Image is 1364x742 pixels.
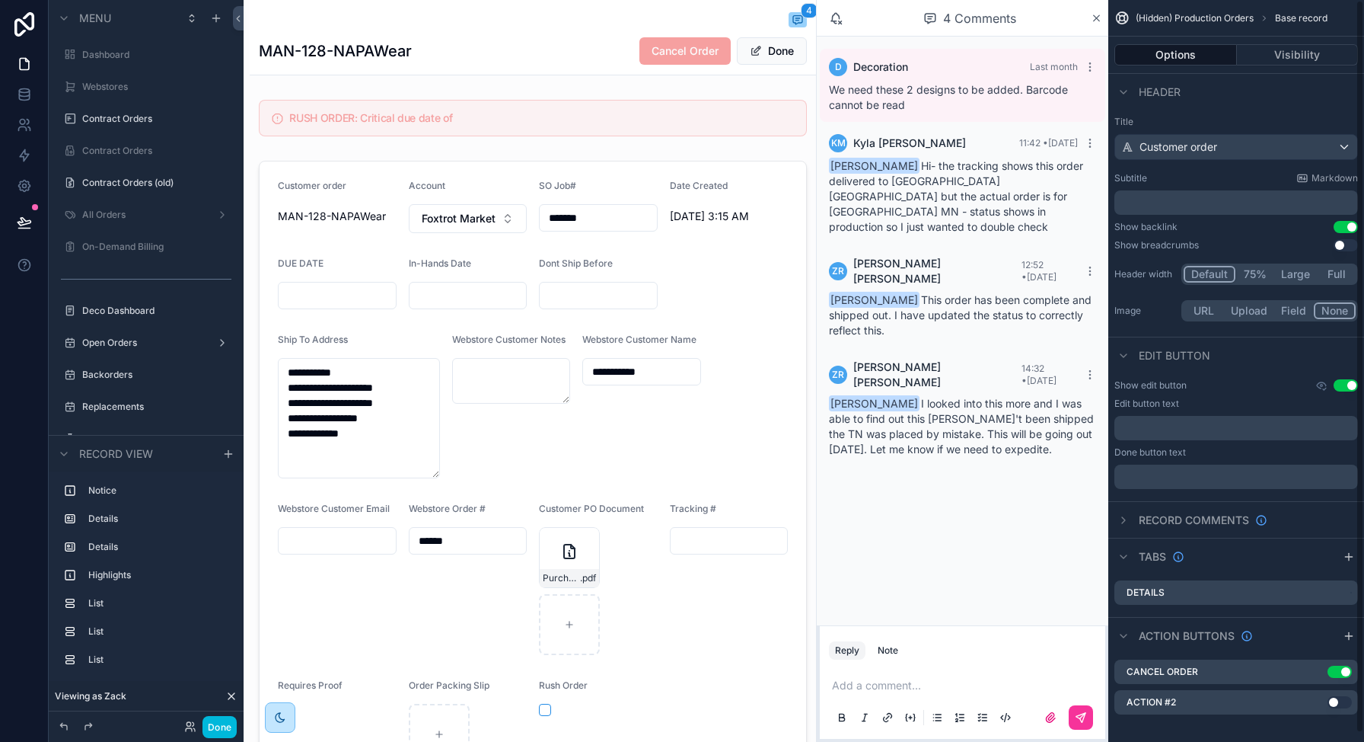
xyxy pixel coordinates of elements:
[1127,587,1165,599] label: Details
[829,397,1094,456] span: I looked into this more and I was able to find out this [PERSON_NAME]'t been shipped the TN was p...
[82,337,204,349] label: Open Orders
[1114,134,1358,160] button: Customer order
[1139,348,1210,363] span: Edit button
[829,641,865,660] button: Reply
[1136,12,1254,24] span: (Hidden) Production Orders
[831,137,846,149] span: KM
[1114,379,1187,392] label: Show edit button
[1114,172,1147,184] label: Subtitle
[1139,513,1249,528] span: Record comments
[1021,259,1056,283] span: 12:52 • [DATE]
[202,716,237,738] button: Done
[829,395,919,411] span: [PERSON_NAME]
[1275,12,1327,24] span: Base record
[835,61,842,73] span: D
[88,485,222,497] label: Notice
[1139,549,1166,564] span: Tabs
[1139,139,1217,155] span: Customer order
[259,40,412,62] h1: MAN-128-NAPAWear
[1114,44,1237,66] button: Options
[1114,465,1358,489] div: scrollable content
[1184,302,1224,319] button: URL
[88,654,222,666] label: List
[1114,416,1358,440] div: scrollable content
[943,9,1016,27] span: 4 Comments
[1274,266,1317,283] button: Large
[82,49,225,61] label: Dashboard
[829,158,919,174] span: [PERSON_NAME]
[79,11,111,26] span: Menu
[82,305,225,317] label: Deco Dashboard
[1311,172,1358,184] span: Markdown
[853,360,1021,390] span: [PERSON_NAME] [PERSON_NAME]
[829,83,1068,111] span: We need these 2 designs to be added. Barcode cannot be read
[872,641,904,660] button: Note
[1114,268,1175,280] label: Header width
[82,145,225,157] label: Contract Orders
[1314,302,1356,319] button: None
[1114,116,1358,128] label: Title
[1021,363,1056,386] span: 14:32 • [DATE]
[1224,302,1274,319] button: Upload
[1139,85,1181,100] span: Header
[82,241,225,253] label: On-Demand Billing
[1317,266,1356,283] button: Full
[1184,266,1235,283] button: Default
[88,513,222,525] label: Details
[829,159,1083,233] span: Hi- the tracking shows this order delivered to [GEOGRAPHIC_DATA] [GEOGRAPHIC_DATA] but the actual...
[1274,302,1315,319] button: Field
[1114,446,1186,459] label: Done button text
[853,59,908,75] span: Decoration
[1114,221,1178,233] div: Show backlink
[55,690,126,702] span: Viewing as Zack
[853,256,1021,286] span: [PERSON_NAME] [PERSON_NAME]
[1296,172,1358,184] a: Markdown
[49,472,244,687] div: scrollable content
[1114,398,1179,410] label: Edit button text
[82,209,204,221] label: All Orders
[1114,305,1175,317] label: Image
[829,293,1092,337] span: This order has been complete and shipped out. I have updated the status to correctly reflect this.
[832,369,844,381] span: ZR
[82,177,225,189] label: Contract Orders (old)
[801,3,817,18] span: 4
[88,569,222,581] label: Highlights
[82,113,225,125] label: Contract Orders
[737,37,807,65] button: Done
[832,265,844,277] span: ZR
[853,136,966,151] span: Kyla [PERSON_NAME]
[82,369,225,381] label: Backorders
[88,597,222,609] label: List
[1019,137,1078,149] span: 11:42 • [DATE]
[1127,696,1176,708] label: Action #2
[1139,628,1235,644] span: Action buttons
[79,446,153,462] span: Record view
[878,644,898,657] div: Note
[88,625,222,638] label: List
[1114,239,1199,251] div: Show breadcrumbs
[829,292,919,308] span: [PERSON_NAME]
[1235,266,1274,283] button: 75%
[82,433,225,445] label: Production Orders
[88,541,222,553] label: Details
[82,81,225,93] label: Webstores
[1127,666,1198,678] label: Cancel Order
[82,401,225,413] label: Replacements
[1030,61,1078,72] span: Last month
[789,12,807,30] button: 4
[1114,190,1358,215] div: scrollable content
[1237,44,1359,66] button: Visibility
